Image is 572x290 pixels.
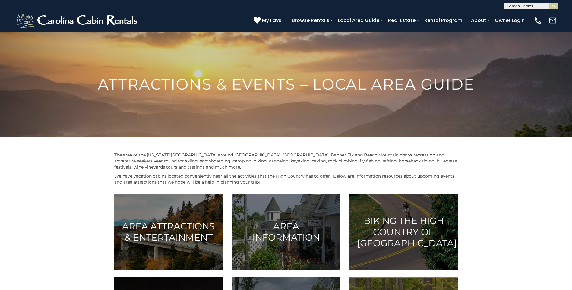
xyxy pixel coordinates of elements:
[239,221,333,243] h3: Area Information
[122,221,215,243] h3: Area Attractions & Entertainment
[262,17,281,24] span: My Favs
[349,194,458,270] a: Biking the High Country of [GEOGRAPHIC_DATA]
[114,194,223,270] a: Area Attractions & Entertainment
[385,15,419,26] a: Real Estate
[534,16,542,25] img: phone-regular-white.png
[114,173,458,185] p: We have vacation cabins located conveniently near all the activities that the High Country has to...
[357,215,450,249] h3: Biking the High Country of [GEOGRAPHIC_DATA]
[254,17,283,24] a: My Favs
[15,11,140,30] img: White-1-2.png
[492,15,528,26] a: Owner Login
[548,16,557,25] img: mail-regular-white.png
[335,15,382,26] a: Local Area Guide
[421,15,465,26] a: Rental Program
[468,15,489,26] a: About
[232,194,340,270] a: Area Information
[114,152,458,170] p: The area of the [US_STATE][GEOGRAPHIC_DATA] around [GEOGRAPHIC_DATA], [GEOGRAPHIC_DATA], Banner E...
[289,15,332,26] a: Browse Rentals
